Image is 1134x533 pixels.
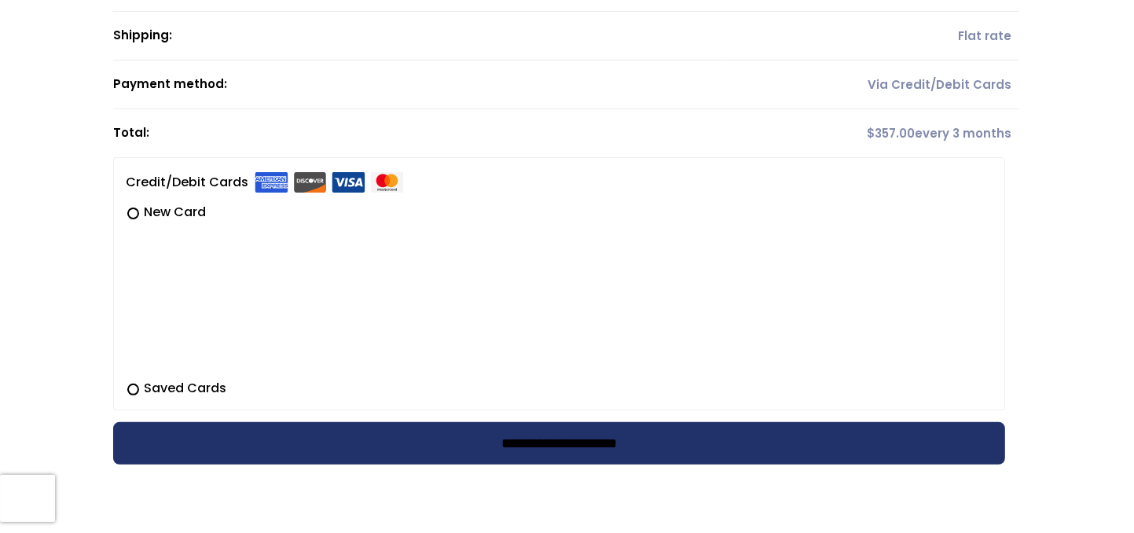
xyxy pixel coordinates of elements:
img: visa.svg [332,172,365,193]
td: Via Credit/Debit Cards [723,61,1019,109]
th: Shipping: [113,12,722,61]
label: New Card [126,203,993,222]
td: Flat rate [723,12,1019,61]
span: $ [867,125,875,142]
th: Payment method: [113,61,722,109]
iframe: Secure payment input frame [123,219,989,369]
img: mastercard.svg [370,172,404,193]
img: discover.svg [293,172,327,193]
img: amex.svg [255,172,288,193]
label: Saved Cards [126,379,993,398]
label: Credit/Debit Cards [126,170,404,195]
th: Total: [113,109,722,157]
td: every 3 months [723,109,1019,157]
span: 357.00 [867,125,915,142]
